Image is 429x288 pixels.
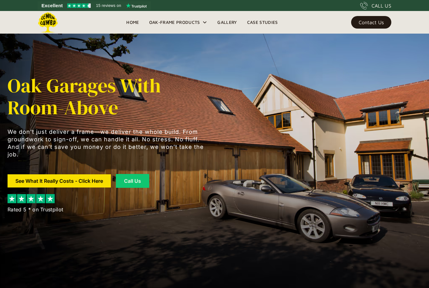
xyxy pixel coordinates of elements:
img: Trustpilot 4.5 stars [67,3,91,8]
a: Gallery [212,18,242,27]
a: CALL US [360,2,391,9]
div: Rated 5 * on Trustpilot [8,206,63,213]
a: Contact Us [351,16,391,29]
a: Home [121,18,144,27]
div: Oak-Frame Products [149,19,200,26]
img: Trustpilot logo [126,3,147,8]
a: See Lemon Lumba reviews on Trustpilot [38,1,151,10]
a: See What It Really Costs - Click Here [8,174,111,187]
a: Call Us [116,174,149,188]
div: Contact Us [359,20,384,24]
div: Oak-Frame Products [144,11,213,34]
span: 15 reviews on [96,2,121,9]
a: Case Studies [242,18,283,27]
div: CALL US [372,2,391,9]
p: We don’t just deliver a frame—we deliver the whole build. From groundwork to sign-off, we can han... [8,128,209,158]
h1: Oak Garages with Room-Above [8,75,209,119]
div: Call Us [124,178,141,183]
span: Excellent [41,2,63,9]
